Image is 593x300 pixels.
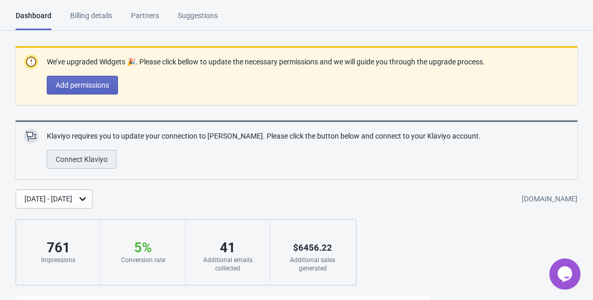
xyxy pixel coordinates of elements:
iframe: chat widget [549,258,583,290]
div: Partners [131,10,159,29]
div: Additional sales generated [281,256,345,272]
p: We’ve upgraded Widgets 🎉. Please click bellow to update the necessary permissions and we will gui... [47,57,485,67]
button: Connect Klaviyo [47,150,116,169]
div: 41 [196,239,259,256]
span: Add permissions [56,81,109,89]
div: Suggestions [178,10,218,29]
div: [DATE] - [DATE] [24,194,72,204]
div: [DOMAIN_NAME] [522,190,577,209]
div: $ 6456.22 [281,239,345,256]
div: 761 [27,239,90,256]
div: Additional emails collected [196,256,259,272]
button: Add permissions [47,76,118,94]
div: Billing details [70,10,112,29]
div: Dashboard [16,10,51,30]
div: Conversion rate [111,256,175,264]
div: 5 % [111,239,175,256]
span: Connect Klaviyo [56,155,108,163]
div: Impressions [27,256,90,264]
p: Klaviyo requires you to update your connection to [PERSON_NAME]. Please click the button below an... [47,131,481,142]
